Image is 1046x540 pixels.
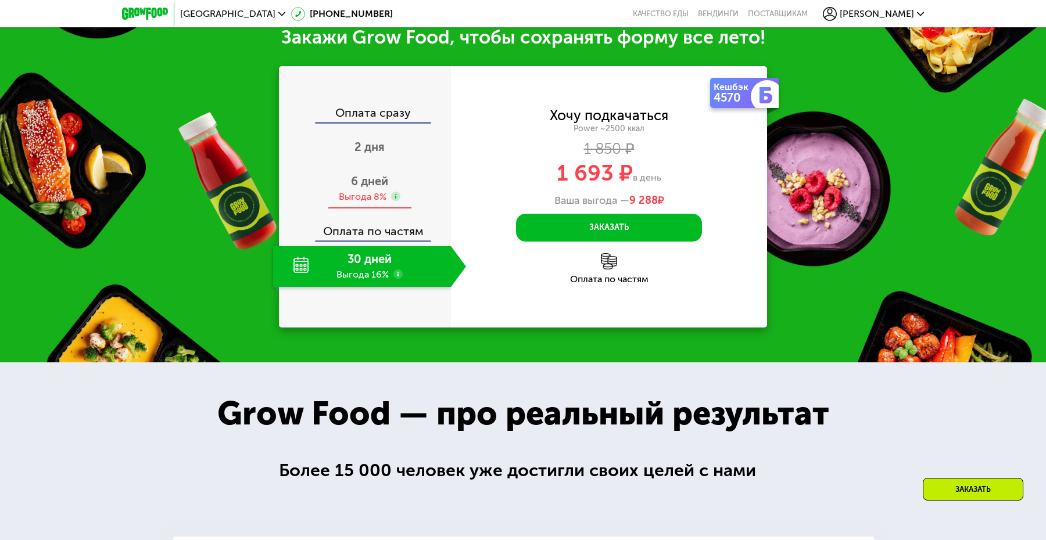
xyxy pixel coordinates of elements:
div: поставщикам [748,9,808,19]
div: Хочу подкачаться [550,109,668,122]
span: 2 дня [354,140,385,154]
img: l6xcnZfty9opOoJh.png [601,253,617,269]
span: [PERSON_NAME] [840,9,914,19]
div: Выгода 8% [339,190,386,203]
span: [GEOGRAPHIC_DATA] [180,9,275,19]
div: Ваша выгода — [451,195,767,207]
div: Power ~2500 ккал [451,124,767,134]
div: Заказать [923,478,1023,501]
button: Заказать [516,214,702,242]
div: 1 850 ₽ [451,143,767,156]
span: 9 288 [629,194,658,207]
a: Вендинги [698,9,739,19]
span: в день [633,172,661,183]
div: Оплата по частям [451,275,767,284]
a: [PHONE_NUMBER] [291,7,393,21]
span: ₽ [629,195,664,207]
div: 4570 [714,92,753,103]
span: 6 дней [351,174,388,188]
div: Кешбэк [714,82,753,92]
a: Качество еды [633,9,689,19]
div: Оплата по частям [280,214,451,240]
span: 1 693 ₽ [557,160,633,186]
div: Более 15 000 человек уже достигли своих целей с нами [279,457,767,484]
div: Оплата сразу [280,107,451,122]
div: Grow Food — про реальный результат [194,389,852,439]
